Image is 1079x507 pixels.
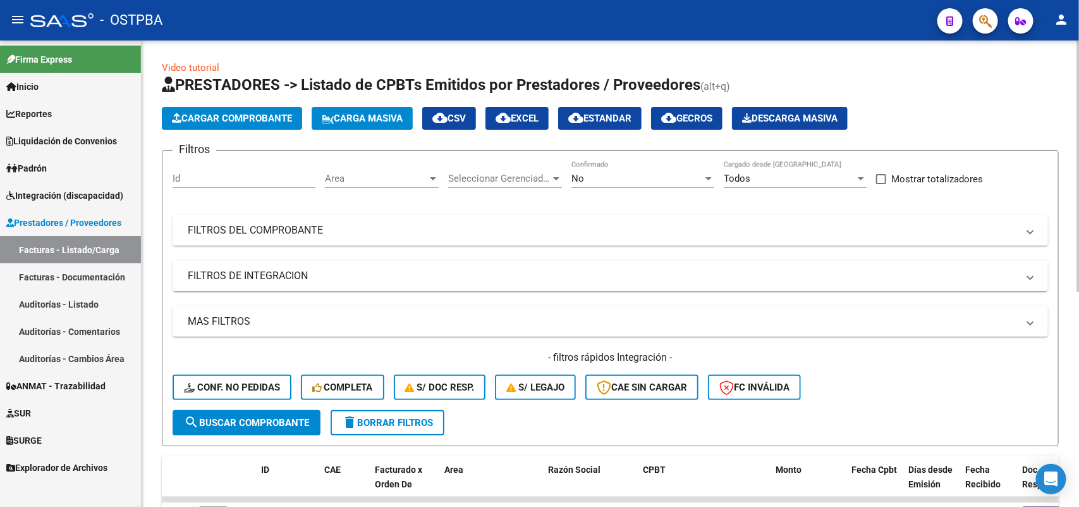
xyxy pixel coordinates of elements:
span: Estandar [568,113,631,124]
button: S/ Doc Resp. [394,375,486,400]
button: Gecros [651,107,722,130]
span: Cargar Comprobante [172,113,292,124]
span: CAE SIN CARGAR [597,382,687,393]
span: Mostrar totalizadores [891,172,983,187]
span: ID [261,465,269,475]
mat-icon: cloud_download [568,110,583,125]
span: Inicio [6,80,39,94]
span: Padrón [6,161,47,175]
mat-icon: delete [342,415,357,430]
span: Explorador de Archivos [6,461,107,475]
span: Area [325,173,427,184]
span: Monto [776,465,802,475]
mat-panel-title: FILTROS DEL COMPROBANTE [188,223,1018,237]
button: CSV [422,107,476,130]
span: S/ Doc Resp. [405,382,475,393]
button: CAE SIN CARGAR [585,375,698,400]
button: Cargar Comprobante [162,107,302,130]
span: Firma Express [6,53,72,66]
mat-icon: person [1054,12,1069,27]
button: Estandar [558,107,642,130]
mat-panel-title: MAS FILTROS [188,315,1018,329]
span: CAE [324,465,341,475]
app-download-masive: Descarga masiva de comprobantes (adjuntos) [732,107,848,130]
span: Liquidación de Convenios [6,134,117,148]
span: Integración (discapacidad) [6,189,123,203]
button: Conf. no pedidas [173,375,291,400]
span: Descarga Masiva [742,113,838,124]
span: Carga Masiva [322,113,403,124]
button: S/ legajo [495,375,576,400]
button: FC Inválida [708,375,801,400]
h3: Filtros [173,141,216,158]
span: Seleccionar Gerenciador [448,173,551,184]
a: Video tutorial [162,62,219,73]
span: Borrar Filtros [342,417,433,429]
span: PRESTADORES -> Listado de CPBTs Emitidos por Prestadores / Proveedores [162,76,700,94]
span: FC Inválida [719,382,789,393]
span: No [571,173,584,184]
span: Gecros [661,113,712,124]
button: Carga Masiva [312,107,413,130]
mat-expansion-panel-header: FILTROS DE INTEGRACION [173,261,1048,291]
mat-icon: cloud_download [661,110,676,125]
span: Doc Respaldatoria [1022,465,1079,489]
span: SUR [6,406,31,420]
span: Todos [724,173,750,184]
button: Borrar Filtros [331,410,444,435]
button: Buscar Comprobante [173,410,320,435]
span: ANMAT - Trazabilidad [6,379,106,393]
mat-icon: search [184,415,199,430]
mat-icon: menu [10,12,25,27]
button: Descarga Masiva [732,107,848,130]
button: EXCEL [485,107,549,130]
span: Prestadores / Proveedores [6,216,121,230]
span: Fecha Cpbt [851,465,897,475]
mat-icon: cloud_download [432,110,448,125]
span: Area [444,465,463,475]
span: CSV [432,113,466,124]
mat-icon: cloud_download [496,110,511,125]
span: SURGE [6,434,42,448]
span: S/ legajo [506,382,564,393]
span: Completa [312,382,373,393]
span: - OSTPBA [100,6,162,34]
mat-expansion-panel-header: FILTROS DEL COMPROBANTE [173,215,1048,246]
span: Conf. no pedidas [184,382,280,393]
span: Fecha Recibido [965,465,1001,489]
span: Razón Social [548,465,600,475]
span: CPBT [643,465,666,475]
span: Buscar Comprobante [184,417,309,429]
span: Facturado x Orden De [375,465,422,489]
span: Reportes [6,107,52,121]
mat-expansion-panel-header: MAS FILTROS [173,306,1048,337]
span: Días desde Emisión [908,465,953,489]
div: Open Intercom Messenger [1036,464,1066,494]
button: Completa [301,375,384,400]
mat-panel-title: FILTROS DE INTEGRACION [188,269,1018,283]
span: (alt+q) [700,80,730,92]
span: EXCEL [496,113,539,124]
h4: - filtros rápidos Integración - [173,351,1048,365]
